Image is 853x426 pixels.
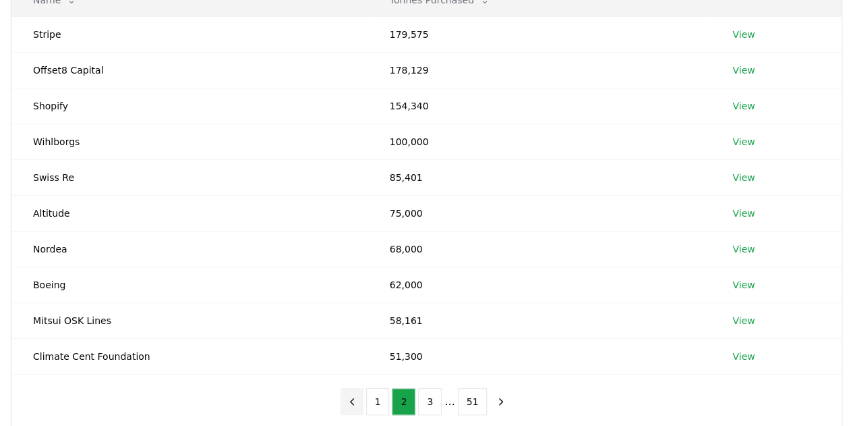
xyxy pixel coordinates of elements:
button: next page [490,388,512,415]
a: View [732,242,755,256]
td: 62,000 [368,267,711,302]
td: 154,340 [368,88,711,124]
a: View [732,278,755,292]
td: 51,300 [368,338,711,374]
td: Mitsui OSK Lines [11,302,368,338]
a: View [732,350,755,363]
a: View [732,135,755,149]
button: 3 [418,388,442,415]
td: Swiss Re [11,159,368,195]
td: Climate Cent Foundation [11,338,368,374]
button: 1 [366,388,390,415]
a: View [732,99,755,113]
td: Shopify [11,88,368,124]
a: View [732,63,755,77]
td: 75,000 [368,195,711,231]
button: 51 [458,388,488,415]
td: 58,161 [368,302,711,338]
td: Nordea [11,231,368,267]
td: Boeing [11,267,368,302]
td: 178,129 [368,52,711,88]
td: 179,575 [368,16,711,52]
td: Altitude [11,195,368,231]
td: Offset8 Capital [11,52,368,88]
button: 2 [392,388,415,415]
td: Wihlborgs [11,124,368,159]
a: View [732,171,755,184]
a: View [732,28,755,41]
td: 85,401 [368,159,711,195]
button: previous page [341,388,363,415]
a: View [732,207,755,220]
td: 100,000 [368,124,711,159]
a: View [732,314,755,327]
li: ... [444,394,454,410]
td: 68,000 [368,231,711,267]
td: Stripe [11,16,368,52]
